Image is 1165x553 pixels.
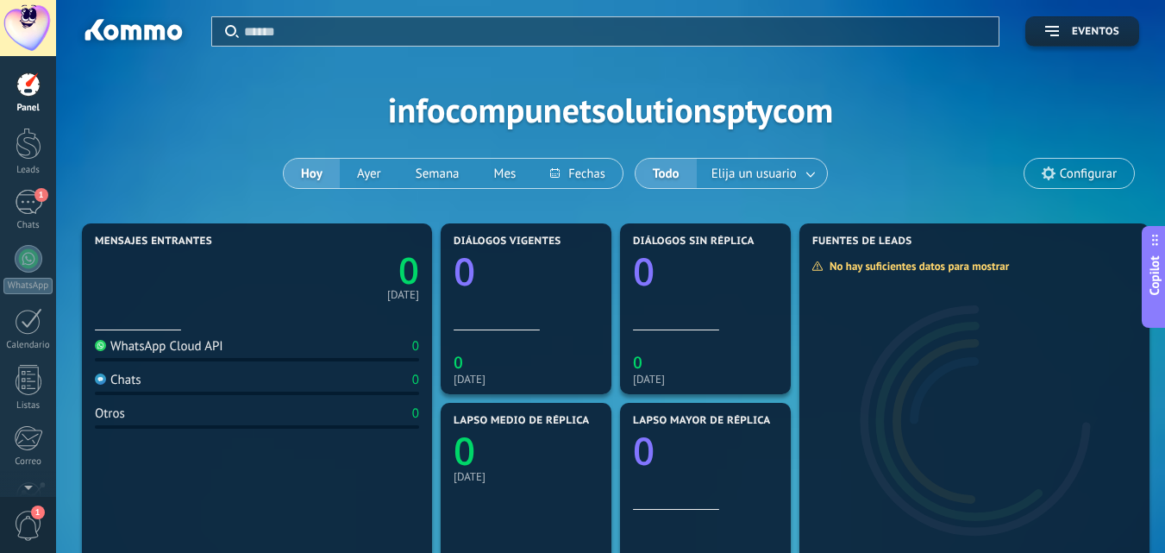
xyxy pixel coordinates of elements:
text: 0 [633,245,655,297]
div: Chats [95,372,141,388]
span: 1 [31,506,45,519]
div: Panel [3,103,53,114]
text: 0 [398,246,419,295]
button: Todo [636,159,697,188]
img: WhatsApp Cloud API [95,340,106,351]
text: 0 [633,351,642,374]
span: Diálogos vigentes [454,236,561,248]
div: Leads [3,165,53,176]
button: Elija un usuario [697,159,827,188]
button: Ayer [340,159,398,188]
button: Eventos [1025,16,1139,47]
div: [DATE] [633,373,778,386]
div: WhatsApp Cloud API [95,338,223,355]
div: 0 [412,338,419,355]
text: 0 [633,424,655,476]
div: WhatsApp [3,278,53,294]
span: Elija un usuario [708,162,800,185]
div: Listas [3,400,53,412]
text: 0 [454,245,475,297]
span: Mensajes entrantes [95,236,212,248]
div: Calendario [3,340,53,351]
div: 0 [412,405,419,422]
span: Lapso mayor de réplica [633,415,770,427]
text: 0 [454,424,475,476]
button: Fechas [533,159,622,188]
button: Semana [398,159,477,188]
text: 0 [454,351,463,374]
div: 0 [412,372,419,388]
button: Hoy [284,159,340,188]
button: Mes [477,159,534,188]
div: Correo [3,456,53,468]
span: Copilot [1146,255,1163,295]
div: [DATE] [454,373,598,386]
div: [DATE] [454,470,598,483]
span: Fuentes de leads [812,236,912,248]
div: [DATE] [387,291,419,299]
div: No hay suficientes datos para mostrar [811,259,1021,273]
span: Diálogos sin réplica [633,236,755,248]
span: Eventos [1072,26,1119,38]
div: Otros [95,405,125,422]
span: Lapso medio de réplica [454,415,590,427]
div: Chats [3,220,53,231]
img: Chats [95,374,106,385]
span: 1 [34,188,48,202]
span: Configurar [1060,167,1117,181]
a: 0 [257,246,419,295]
